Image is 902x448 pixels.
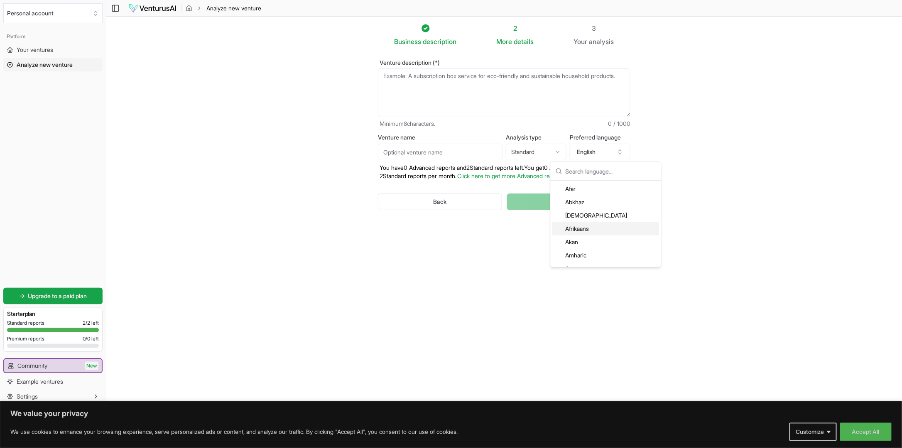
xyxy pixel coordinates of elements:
span: Your [574,37,588,47]
span: 2 / 2 left [83,320,99,326]
button: Accept All [840,423,892,441]
div: Aragonese [552,262,659,275]
span: Analyze new venture [206,4,261,12]
span: Community [17,362,47,370]
span: Premium reports [7,335,44,342]
span: details [514,37,534,46]
a: Example ventures [3,375,103,388]
button: Back [378,193,502,210]
label: Venture description (*) [378,60,630,66]
span: Business [395,37,422,47]
p: We use cookies to enhance your browsing experience, serve personalized ads or content, and analyz... [10,427,458,437]
span: More [497,37,512,47]
img: logo [128,3,177,13]
a: Analyze new venture [3,58,103,71]
div: Afar [552,182,659,196]
a: CommunityNew [4,359,102,372]
span: 0 / 0 left [83,335,99,342]
div: 2 [497,23,534,33]
span: New [85,362,98,370]
p: We value your privacy [10,409,892,419]
input: Optional venture name [378,144,502,160]
input: Search language... [566,162,656,180]
div: Abkhaz [552,196,659,209]
div: Akan [552,235,659,249]
span: 0 / 1000 [608,120,630,128]
button: Settings [3,390,103,403]
h3: Starter plan [7,310,99,318]
nav: breadcrumb [186,4,261,12]
p: You have 0 Advanced reports and 2 Standard reports left. Y ou get 0 Advanced reports and 2 Standa... [378,164,630,180]
div: [DEMOGRAPHIC_DATA] [552,209,659,222]
span: Settings [17,392,38,401]
span: Standard reports [7,320,44,326]
div: Platform [3,30,103,43]
span: analysis [589,37,614,46]
span: Example ventures [17,377,63,386]
label: Venture name [378,135,502,140]
span: Minimum 8 characters. [380,120,435,128]
div: 3 [574,23,614,33]
span: Your ventures [17,46,53,54]
button: English [570,144,630,160]
div: Amharic [552,249,659,262]
span: Upgrade to a paid plan [28,292,87,300]
a: Click here to get more Advanced reports. [457,172,564,179]
button: Select an organization [3,3,103,23]
span: description [423,37,457,46]
label: Preferred language [570,135,630,140]
button: Customize [789,423,837,441]
label: Analysis type [506,135,566,140]
a: Upgrade to a paid plan [3,288,103,304]
div: Afrikaans [552,222,659,235]
a: Your ventures [3,43,103,56]
span: Analyze new venture [17,61,73,69]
